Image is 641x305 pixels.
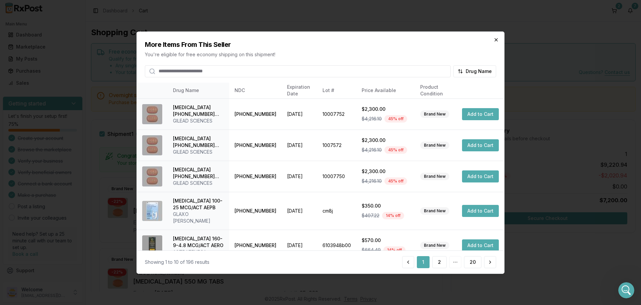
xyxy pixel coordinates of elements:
[362,237,409,244] div: $570.00
[466,68,492,74] span: Drug Name
[173,118,224,124] div: GILEAD SCIENCES
[5,194,128,210] div: Manuel says…
[384,146,407,154] div: 45 % off
[142,104,162,124] img: Biktarvy 50-200-25 MG TABS
[105,3,117,15] button: Home
[31,77,123,84] div: I have an issue that's slowing me down
[229,161,282,192] td: [PHONE_NUMBER]
[420,142,449,149] div: Brand New
[382,212,404,219] div: 14 % off
[362,147,382,153] span: $4,216.10
[5,93,128,135] div: Roxy says…
[32,219,37,224] button: Upload attachment
[229,192,282,230] td: [PHONE_NUMBER]
[145,51,496,58] p: You're eligible for free economy shipping on this shipment!
[362,168,409,175] div: $2,300.00
[383,246,405,254] div: 14 % off
[10,219,16,225] button: Emoji picker
[317,230,356,261] td: 6103948b00
[142,235,162,255] img: Breztri Aerosphere 160-9-4.8 MCG/ACT AERO
[29,43,123,69] div: How do I view more than 15 entries per page? Very annoying. Would like all items on one page that...
[282,192,317,230] td: [DATE]
[11,139,104,152] div: You can continue the conversation on WhatsApp instead.
[362,203,409,209] div: $350.00
[229,130,282,161] td: [PHONE_NUMBER]
[173,249,224,255] div: ASTRAZENECA
[415,82,457,98] th: Product Condition
[24,39,128,73] div: How do I view more than 15 entries per page? Very annoying. Would like all items on one page that...
[32,3,76,8] h1: [PERSON_NAME]
[5,39,128,73] div: Richard says…
[362,212,379,219] span: $407.22
[317,161,356,192] td: 10007750
[229,230,282,261] td: [PHONE_NUMBER]
[229,82,282,98] th: NDC
[417,256,430,268] button: 1
[462,108,499,120] button: Add to Cart
[26,73,129,88] div: I have an issue that's slowing me down
[5,73,128,93] div: Richard says…
[168,82,229,98] th: Drug Name
[115,217,125,227] button: Send a message…
[173,198,224,211] div: [MEDICAL_DATA] 100-25 MCG/ACT AEPB
[5,93,110,134] div: The team will get back to you on this. Our usual reply time is a few hours.You'll get replies her...
[462,139,499,151] button: Add to Cart
[356,82,415,98] th: Price Available
[464,256,481,268] button: 20
[317,192,356,230] td: cm8j
[282,161,317,192] td: [DATE]
[20,195,27,202] img: Profile image for Manuel
[173,180,224,186] div: GILEAD SCIENCES
[462,239,499,251] button: Add to Cart
[145,259,209,265] div: Showing 1 to 10 of 196 results
[618,282,634,298] iframe: Intercom live chat
[173,235,224,249] div: [MEDICAL_DATA] 160-9-4.8 MCG/ACT AERO
[4,3,17,15] button: go back
[21,219,26,224] button: Gif picker
[29,196,66,201] b: [PERSON_NAME]
[362,106,409,112] div: $2,300.00
[5,135,128,157] div: Roxy says…
[282,82,317,98] th: Expiration Date
[11,97,104,130] div: The team will get back to you on this. Our usual reply time is a few hours. You'll get replies he...
[6,205,128,217] textarea: Message…
[362,137,409,144] div: $2,300.00
[362,178,382,184] span: $4,216.10
[282,230,317,261] td: [DATE]
[317,130,356,161] td: 1007572
[362,116,382,122] span: $4,216.10
[420,110,449,118] div: Brand New
[18,166,86,180] button: Continue on WhatsApp
[432,256,447,268] button: 2
[362,247,381,253] span: $664.49
[173,166,224,180] div: [MEDICAL_DATA] [PHONE_NUMBER] MG TABS
[5,157,99,189] div: Continue on WhatsApp
[462,205,499,217] button: Add to Cart
[145,40,496,49] h2: More Items From This Seller
[229,98,282,130] td: [PHONE_NUMBER]
[173,104,224,118] div: [MEDICAL_DATA] [PHONE_NUMBER] MG TABS
[32,8,46,15] p: Active
[420,242,449,249] div: Brand New
[282,98,317,130] td: [DATE]
[5,157,128,194] div: Roxy says…
[282,130,317,161] td: [DATE]
[317,82,356,98] th: Lot #
[173,135,224,149] div: [MEDICAL_DATA] [PHONE_NUMBER] MG TABS
[117,3,129,15] div: Close
[173,211,224,224] div: GLAXO [PERSON_NAME]
[317,98,356,130] td: 10007752
[420,173,449,180] div: Brand New
[142,201,162,221] img: Breo Ellipta 100-25 MCG/ACT AEPB
[420,207,449,215] div: Brand New
[29,196,114,202] div: joined the conversation
[384,115,407,123] div: 45 % off
[142,135,162,155] img: Biktarvy 50-200-25 MG TABS
[5,135,110,156] div: You can continue the conversation on WhatsApp instead.
[462,170,499,182] button: Add to Cart
[173,149,224,155] div: GILEAD SCIENCES
[19,4,30,14] img: Profile image for Manuel
[453,65,496,77] button: Drug Name
[11,118,63,130] b: [EMAIL_ADDRESS][DOMAIN_NAME]
[142,166,162,186] img: Biktarvy 50-200-25 MG TABS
